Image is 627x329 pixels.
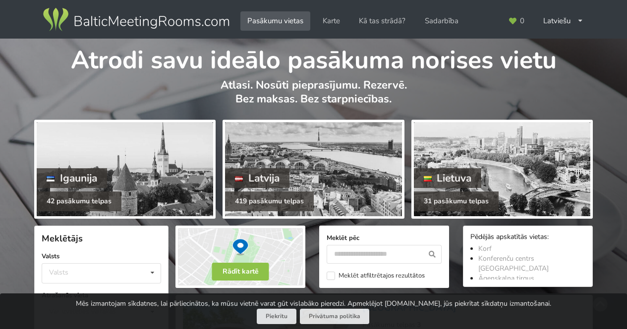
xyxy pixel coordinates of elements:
div: 419 pasākumu telpas [225,191,314,211]
a: Sadarbība [418,11,465,31]
a: Igaunija 42 pasākumu telpas [34,120,216,219]
span: Meklētājs [42,233,83,244]
div: 42 pasākumu telpas [37,191,121,211]
p: Atlasi. Nosūti pieprasījumu. Rezervē. Bez maksas. Bez starpniecības. [34,78,593,116]
a: Lietuva 31 pasākumu telpas [411,120,593,219]
a: Konferenču centrs [GEOGRAPHIC_DATA] [478,254,549,273]
div: 31 pasākumu telpas [414,191,499,211]
label: Meklēt pēc [327,233,442,243]
div: Latviešu [536,11,590,31]
label: Atrašanās vieta [42,290,161,300]
div: Igaunija [37,168,107,188]
button: Piekrītu [257,309,296,324]
div: Latvija [225,168,289,188]
a: Korf [478,244,492,253]
img: Rādīt kartē [175,226,305,288]
a: Āgenskalna tirgus [478,274,534,283]
h1: Atrodi savu ideālo pasākuma norises vietu [34,39,593,76]
img: Baltic Meeting Rooms [41,6,231,34]
div: Lietuva [414,168,482,188]
a: Pasākumu vietas [240,11,310,31]
div: Valsts [49,268,68,277]
button: Rādīt kartē [212,263,269,281]
label: Meklēt atfiltrētajos rezultātos [327,272,425,280]
a: Kā tas strādā? [352,11,412,31]
label: Valsts [42,251,161,261]
a: Latvija 419 pasākumu telpas [223,120,404,219]
div: Pēdējās apskatītās vietas: [470,233,585,242]
span: 0 [520,17,524,25]
a: Karte [316,11,347,31]
a: Privātuma politika [300,309,369,324]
